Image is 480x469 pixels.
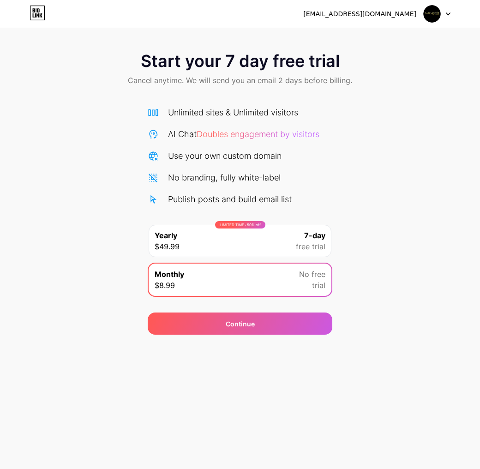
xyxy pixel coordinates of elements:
[155,230,177,241] span: Yearly
[128,75,352,86] span: Cancel anytime. We will send you an email 2 days before billing.
[168,128,319,140] div: AI Chat
[312,280,325,291] span: trial
[155,269,184,280] span: Monthly
[215,221,265,228] div: LIMITED TIME : 50% off
[168,150,282,162] div: Use your own custom domain
[168,193,292,205] div: Publish posts and build email list
[155,241,180,252] span: $49.99
[299,269,325,280] span: No free
[141,52,340,70] span: Start your 7 day free trial
[168,171,281,184] div: No branding, fully white-label
[303,9,416,19] div: [EMAIL_ADDRESS][DOMAIN_NAME]
[423,5,441,23] img: naga303maxwin
[168,106,298,119] div: Unlimited sites & Unlimited visitors
[296,241,325,252] span: free trial
[197,129,319,139] span: Doubles engagement by visitors
[304,230,325,241] span: 7-day
[226,319,255,329] div: Continue
[155,280,175,291] span: $8.99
